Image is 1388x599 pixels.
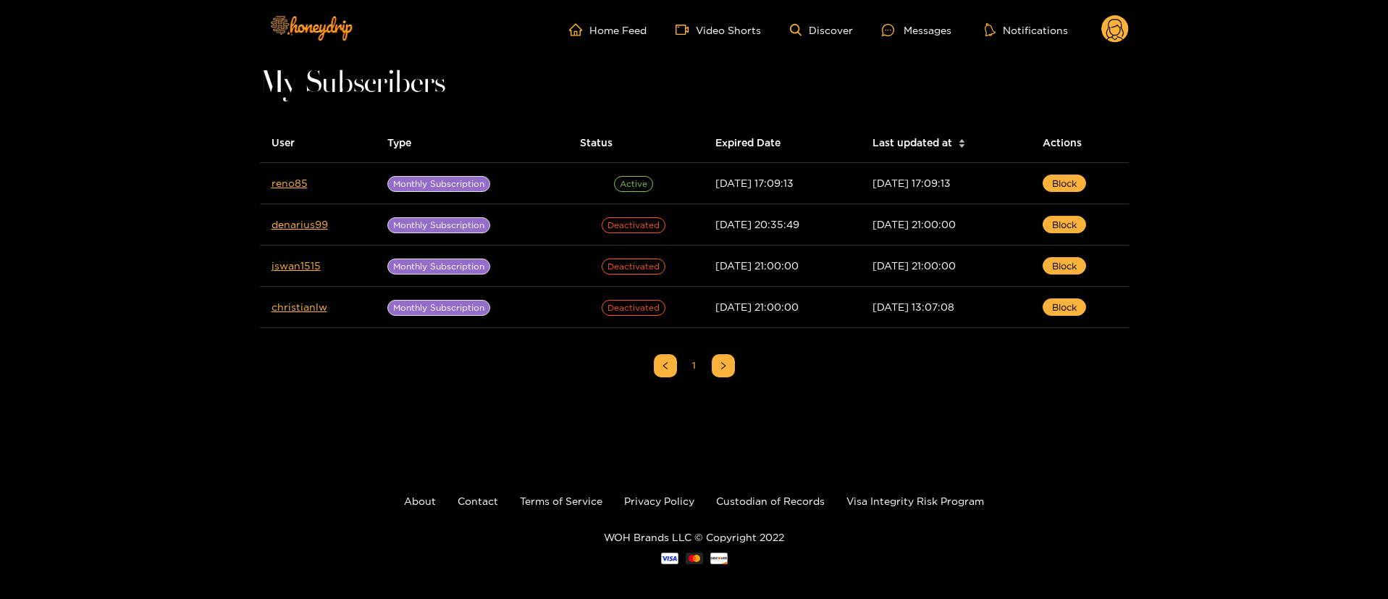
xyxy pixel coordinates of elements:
[404,495,436,506] a: About
[1052,176,1077,190] span: Block
[602,259,665,275] span: Deactivated
[882,22,951,38] div: Messages
[387,259,490,275] span: Monthly Subscription
[1052,300,1077,314] span: Block
[715,260,799,271] span: [DATE] 21:00:00
[958,137,966,145] span: caret-up
[387,176,490,192] span: Monthly Subscription
[980,22,1072,37] button: Notifications
[715,301,799,312] span: [DATE] 21:00:00
[569,23,647,36] a: Home Feed
[260,74,1129,94] h1: My Subscribers
[1043,257,1086,275] button: Block
[958,142,966,150] span: caret-down
[712,354,735,377] button: right
[1043,298,1086,316] button: Block
[569,23,589,36] span: home
[872,219,956,230] span: [DATE] 21:00:00
[568,123,704,163] th: Status
[715,177,794,188] span: [DATE] 17:09:13
[661,361,670,370] span: left
[1031,123,1129,163] th: Actions
[719,361,728,370] span: right
[614,176,653,192] span: Active
[846,495,984,506] a: Visa Integrity Risk Program
[602,300,665,316] span: Deactivated
[716,495,825,506] a: Custodian of Records
[272,301,327,312] a: christianlw
[654,354,677,377] li: Previous Page
[1052,259,1077,273] span: Block
[376,123,568,163] th: Type
[272,177,308,188] a: reno85
[676,23,761,36] a: Video Shorts
[260,123,377,163] th: User
[683,354,706,377] li: 1
[715,219,799,230] span: [DATE] 20:35:49
[872,177,951,188] span: [DATE] 17:09:13
[602,217,665,233] span: Deactivated
[872,135,952,151] span: Last updated at
[684,355,705,377] a: 1
[790,24,853,36] a: Discover
[272,219,328,230] a: denarius99
[624,495,694,506] a: Privacy Policy
[458,495,498,506] a: Contact
[676,23,696,36] span: video-camera
[272,260,321,271] a: jswan1515
[1043,175,1086,192] button: Block
[1052,217,1077,232] span: Block
[520,495,602,506] a: Terms of Service
[654,354,677,377] button: left
[387,217,490,233] span: Monthly Subscription
[1043,216,1086,233] button: Block
[704,123,860,163] th: Expired Date
[712,354,735,377] li: Next Page
[387,300,490,316] span: Monthly Subscription
[872,260,956,271] span: [DATE] 21:00:00
[872,301,954,312] span: [DATE] 13:07:08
